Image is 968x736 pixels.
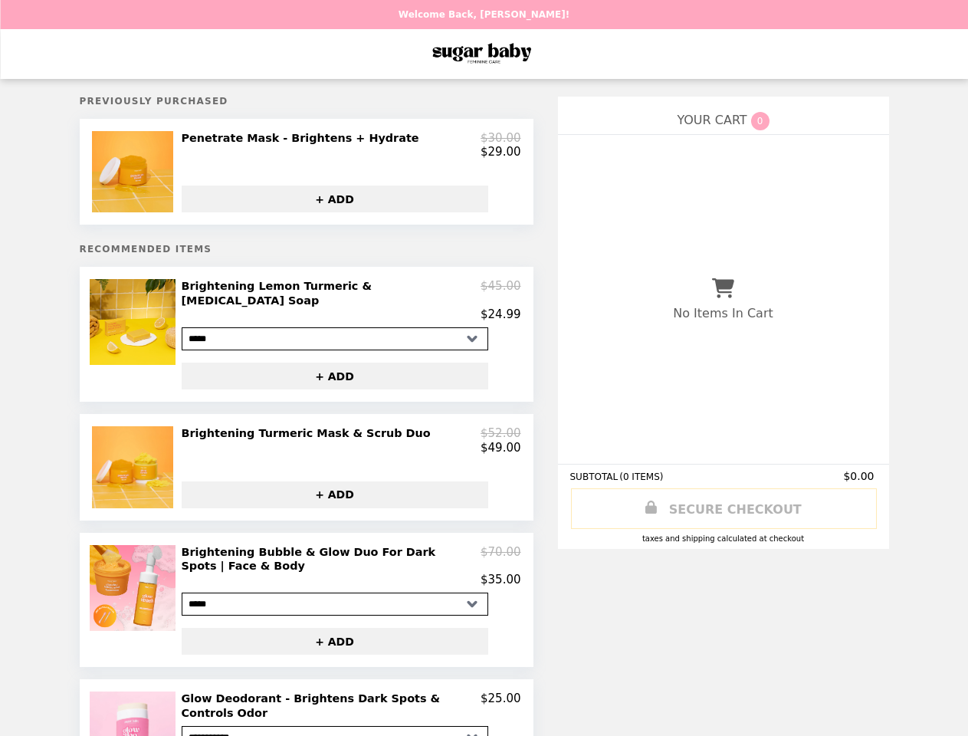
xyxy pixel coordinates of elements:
h2: Brightening Turmeric Mask & Scrub Duo [182,426,437,440]
p: $24.99 [481,307,521,321]
img: Brightening Bubble & Glow Duo For Dark Spots | Face & Body [90,545,179,631]
img: Brightening Lemon Turmeric & Kojic Acid Soap [90,279,179,365]
button: + ADD [182,363,488,389]
h2: Glow Deodorant - Brightens Dark Spots & Controls Odor [182,692,481,720]
span: ( 0 ITEMS ) [619,472,663,482]
select: Select a product variant [182,327,488,350]
span: $0.00 [843,470,876,482]
span: SUBTOTAL [570,472,620,482]
p: $29.00 [481,145,521,159]
button: + ADD [182,186,488,212]
img: Brand Logo [420,38,549,70]
p: $25.00 [481,692,521,720]
h5: Previously Purchased [80,96,533,107]
p: $49.00 [481,441,521,455]
img: Brightening Turmeric Mask & Scrub Duo [92,426,177,508]
button: + ADD [182,628,488,655]
h2: Brightening Lemon Turmeric & [MEDICAL_DATA] Soap [182,279,481,307]
p: $70.00 [481,545,521,573]
h2: Brightening Bubble & Glow Duo For Dark Spots | Face & Body [182,545,481,573]
p: $35.00 [481,573,521,586]
select: Select a product variant [182,593,488,616]
p: $52.00 [481,426,521,440]
p: Welcome Back, [PERSON_NAME]! [399,9,569,20]
img: Penetrate Mask - Brightens + Hydrate [92,131,177,212]
span: 0 [751,112,769,130]
p: No Items In Cart [673,306,773,320]
h5: Recommended Items [80,244,533,255]
div: Taxes and Shipping calculated at checkout [570,534,877,543]
h2: Penetrate Mask - Brightens + Hydrate [182,131,425,145]
span: YOUR CART [677,113,747,127]
p: $45.00 [481,279,521,307]
p: $30.00 [481,131,521,145]
button: + ADD [182,481,488,508]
